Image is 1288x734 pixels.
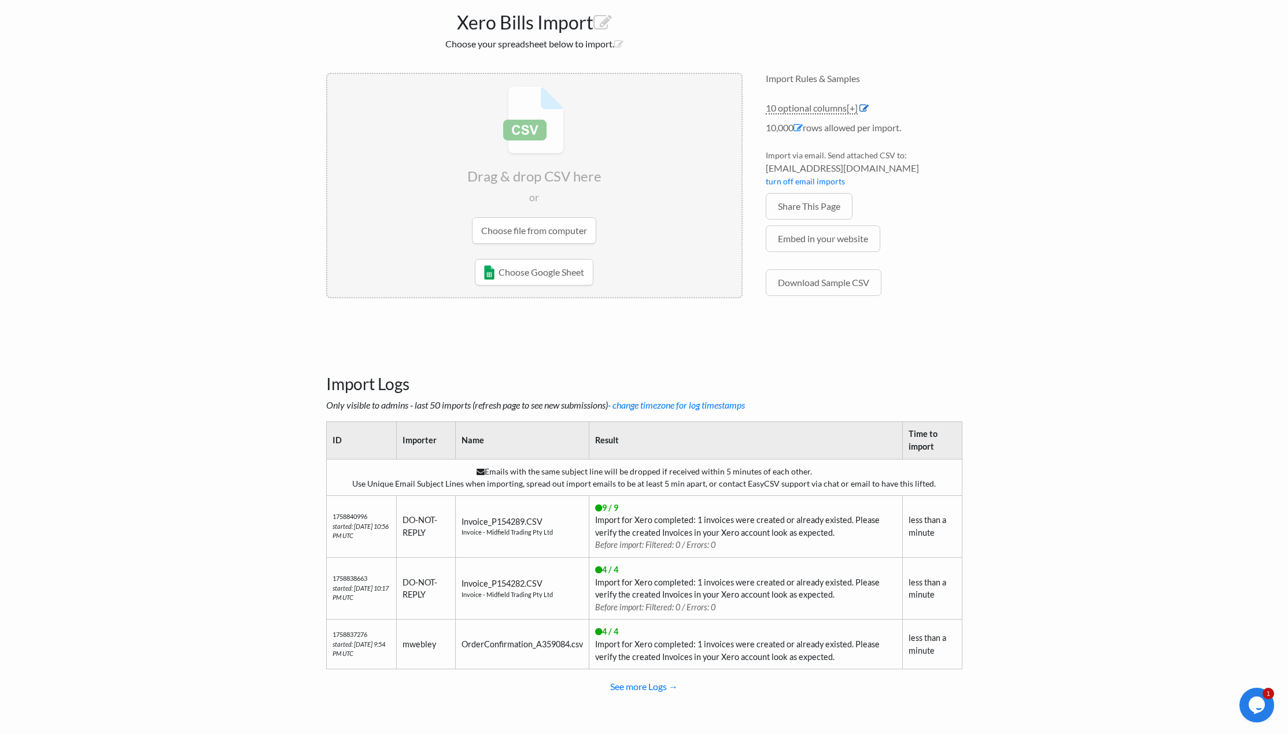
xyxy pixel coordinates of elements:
[595,540,715,550] span: Before import: Filtered: 0 / Errors: 0
[766,176,845,186] a: turn off email imports
[326,38,743,49] h2: Choose your spreadsheet below to import.
[1239,688,1276,722] iframe: chat widget
[326,422,396,459] th: ID
[902,495,962,557] td: less than a minute
[333,640,385,658] i: started: [DATE] 9:54 PM UTC
[766,161,962,175] span: [EMAIL_ADDRESS][DOMAIN_NAME]
[595,627,618,636] span: 4 / 4
[766,73,962,84] h4: Import Rules & Samples
[326,399,745,410] i: Only visible to admins - last 50 imports (refresh page to see new submissions)
[326,459,962,495] td: Emails with the same subject line will be dropped if received within 5 minutes of each other. Use...
[462,590,583,600] span: Invoice - Midfield Trading Pty Ltd
[766,102,858,114] a: 10 optional columns[+]
[595,602,715,612] span: Before import: Filtered: 0 / Errors: 0
[847,102,858,113] span: [+]
[326,346,962,394] h3: Import Logs
[766,149,962,193] li: Import via email. Send attached CSV to:
[396,620,455,669] td: mwebley
[455,422,589,459] th: Name
[902,620,962,669] td: less than a minute
[333,584,389,602] i: started: [DATE] 10:17 PM UTC
[589,495,902,557] td: Import for Xero completed: 1 invoices were created or already existed. Please verify the created ...
[396,558,455,620] td: DO-NOT-REPLY
[766,269,881,296] a: Download Sample CSV
[902,558,962,620] td: less than a minute
[589,422,902,459] th: Result
[589,558,902,620] td: Import for Xero completed: 1 invoices were created or already existed. Please verify the created ...
[595,565,618,574] span: 4 / 4
[455,495,589,557] td: Invoice_P154289.CSV
[462,528,583,537] span: Invoice - Midfield Trading Pty Ltd
[396,495,455,557] td: DO-NOT-REPLY
[766,193,852,220] a: Share This Page
[326,620,396,669] td: 1758837276
[595,503,618,513] span: 9 / 9
[608,399,745,410] a: - change timezone for log timestamps
[766,225,880,252] a: Embed in your website
[455,558,589,620] td: Invoice_P154282.CSV
[589,620,902,669] td: Import for Xero completed: 1 invoices were created or already existed. Please verify the created ...
[326,6,743,34] h1: Xero Bills Import
[326,495,396,557] td: 1758840996
[766,121,962,140] li: 10,000 rows allowed per import.
[455,620,589,669] td: OrderConfirmation_A359084.csv
[326,675,962,698] a: See more Logs →
[326,558,396,620] td: 1758838663
[333,522,389,540] i: started: [DATE] 10:56 PM UTC
[902,422,962,459] th: Time to import
[475,259,593,286] a: Choose Google Sheet
[396,422,455,459] th: Importer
